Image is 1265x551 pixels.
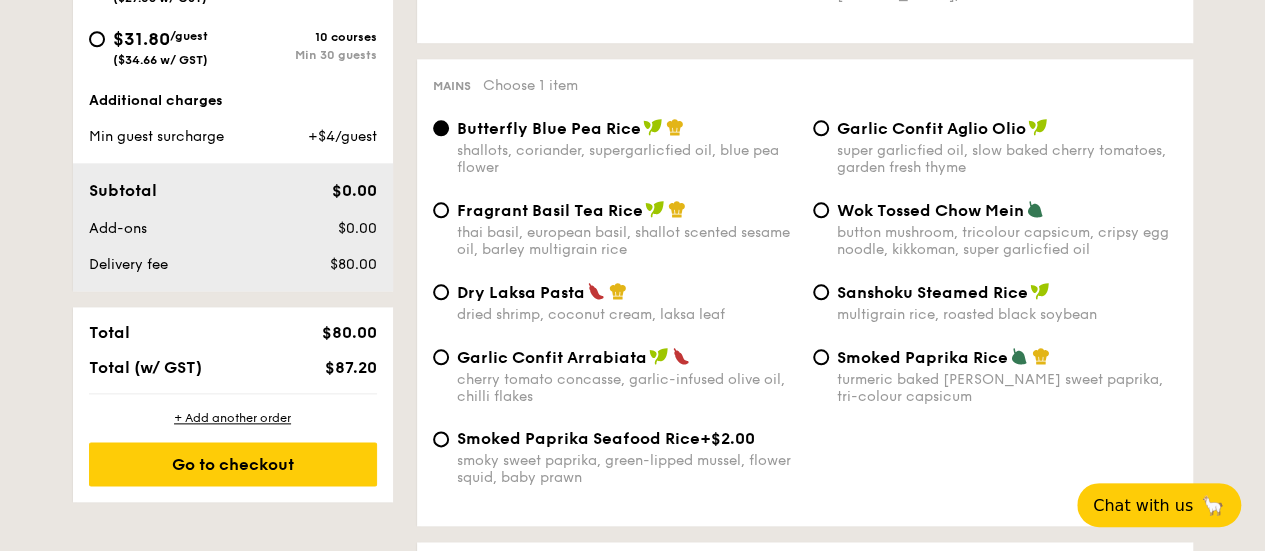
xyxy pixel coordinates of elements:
img: icon-vegetarian.fe4039eb.svg [1010,347,1028,365]
img: icon-vegan.f8ff3823.svg [1028,118,1048,136]
div: turmeric baked [PERSON_NAME] sweet paprika, tri-colour capsicum [837,371,1177,405]
div: dried shrimp, coconut cream, laksa leaf [457,306,797,323]
span: ($34.66 w/ GST) [113,53,208,67]
span: Fragrant Basil Tea Rice [457,201,643,220]
div: thai basil, european basil, shallot scented sesame oil, barley multigrain rice [457,224,797,258]
span: Dry Laksa Pasta [457,283,585,302]
span: Butterfly Blue Pea Rice [457,119,641,138]
span: $0.00 [337,220,376,237]
span: /guest [170,29,208,43]
span: Mains [433,79,471,93]
div: Go to checkout [89,442,377,486]
span: Wok Tossed Chow Mein [837,201,1024,220]
span: 🦙 [1201,494,1225,517]
span: Subtotal [89,181,157,200]
div: cherry tomato concasse, garlic-infused olive oil, chilli flakes [457,371,797,405]
img: icon-vegetarian.fe4039eb.svg [1026,200,1044,218]
span: Min guest surcharge [89,128,224,145]
img: icon-spicy.37a8142b.svg [587,282,605,300]
span: $80.00 [329,256,376,273]
img: icon-chef-hat.a58ddaea.svg [609,282,627,300]
span: Choose 1 item [483,77,578,94]
span: Sanshoku Steamed Rice [837,283,1028,302]
div: multigrain rice, roasted black soybean [837,306,1177,323]
input: Smoked Paprika Riceturmeric baked [PERSON_NAME] sweet paprika, tri-colour capsicum [813,349,829,365]
div: button mushroom, tricolour capsicum, cripsy egg noodle, kikkoman, super garlicfied oil [837,224,1177,258]
input: Sanshoku Steamed Ricemultigrain rice, roasted black soybean [813,284,829,300]
span: Total [89,323,130,342]
span: Garlic Confit Arrabiata [457,348,647,367]
span: $87.20 [324,358,376,377]
input: Garlic Confit Aglio Oliosuper garlicfied oil, slow baked cherry tomatoes, garden fresh thyme [813,120,829,136]
img: icon-chef-hat.a58ddaea.svg [1032,347,1050,365]
span: Smoked Paprika Rice [837,348,1008,367]
input: Wok Tossed Chow Meinbutton mushroom, tricolour capsicum, cripsy egg noodle, kikkoman, super garli... [813,202,829,218]
span: Delivery fee [89,256,168,273]
img: icon-vegan.f8ff3823.svg [645,200,665,218]
span: Add-ons [89,220,147,237]
span: Smoked Paprika Seafood Rice [457,429,700,448]
span: Total (w/ GST) [89,358,202,377]
div: 10 courses [233,30,377,44]
div: shallots, coriander, supergarlicfied oil, blue pea flower [457,142,797,176]
input: Fragrant Basil Tea Ricethai basil, european basil, shallot scented sesame oil, barley multigrain ... [433,202,449,218]
img: icon-vegan.f8ff3823.svg [643,118,663,136]
div: + Add another order [89,410,377,426]
div: Min 30 guests [233,48,377,62]
img: icon-spicy.37a8142b.svg [672,347,690,365]
button: Chat with us🦙 [1077,483,1241,527]
img: icon-chef-hat.a58ddaea.svg [666,118,684,136]
span: Garlic Confit Aglio Olio [837,119,1026,138]
span: $0.00 [331,181,376,200]
input: Garlic Confit Arrabiatacherry tomato concasse, garlic-infused olive oil, chilli flakes [433,349,449,365]
span: +$4/guest [307,128,376,145]
img: icon-vegan.f8ff3823.svg [1030,282,1050,300]
span: +$2.00 [700,429,755,448]
span: $31.80 [113,28,170,50]
div: Additional charges [89,91,377,111]
div: smoky sweet paprika, green-lipped mussel, flower squid, baby prawn [457,452,797,486]
span: $80.00 [321,323,376,342]
img: icon-chef-hat.a58ddaea.svg [668,200,686,218]
span: Chat with us [1093,496,1193,515]
input: Butterfly Blue Pea Riceshallots, coriander, supergarlicfied oil, blue pea flower [433,120,449,136]
img: icon-vegan.f8ff3823.svg [649,347,669,365]
div: super garlicfied oil, slow baked cherry tomatoes, garden fresh thyme [837,142,1177,176]
input: $31.80/guest($34.66 w/ GST)10 coursesMin 30 guests [89,31,105,47]
input: Dry Laksa Pastadried shrimp, coconut cream, laksa leaf [433,284,449,300]
input: Smoked Paprika Seafood Rice+$2.00smoky sweet paprika, green-lipped mussel, flower squid, baby prawn [433,431,449,447]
